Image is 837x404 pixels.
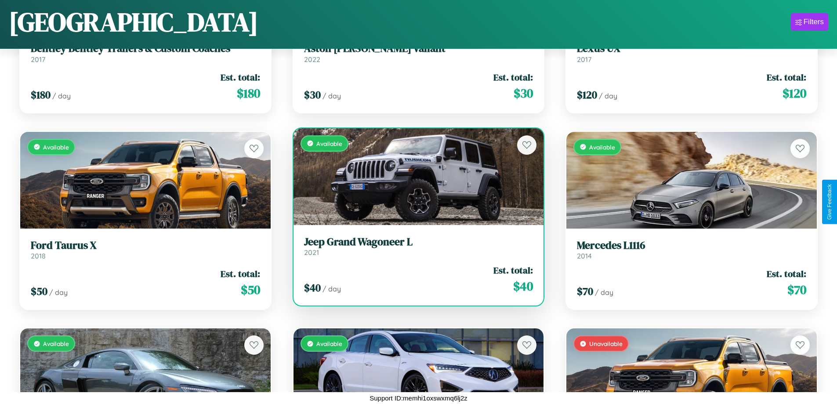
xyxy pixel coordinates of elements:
button: Filters [791,13,828,31]
span: / day [599,91,617,100]
span: Available [589,143,615,151]
span: $ 50 [31,284,47,298]
span: / day [322,284,341,293]
div: Give Feedback [826,184,833,220]
span: 2014 [577,251,592,260]
h3: Lexus UX [577,42,806,55]
span: $ 120 [577,87,597,102]
span: 2022 [304,55,320,64]
span: / day [49,288,68,297]
span: $ 180 [31,87,51,102]
a: Bentley Bentley Trailers & Custom Coaches2017 [31,42,260,64]
span: Unavailable [589,340,623,347]
a: Jeep Grand Wagoneer L2021 [304,236,533,257]
a: Ford Taurus X2018 [31,239,260,261]
span: $ 180 [237,84,260,102]
a: Lexus UX2017 [577,42,806,64]
span: Available [316,340,342,347]
h3: Bentley Bentley Trailers & Custom Coaches [31,42,260,55]
span: 2018 [31,251,46,260]
span: $ 30 [304,87,321,102]
span: $ 40 [513,277,533,295]
span: Est. total: [767,71,806,84]
a: Aston [PERSON_NAME] Valiant2022 [304,42,533,64]
span: Est. total: [493,264,533,277]
span: Est. total: [767,267,806,280]
a: Mercedes L11162014 [577,239,806,261]
span: $ 120 [783,84,806,102]
span: / day [322,91,341,100]
span: 2017 [31,55,45,64]
span: $ 70 [577,284,593,298]
h3: Mercedes L1116 [577,239,806,252]
span: / day [52,91,71,100]
span: Available [316,140,342,147]
span: 2021 [304,248,319,257]
span: Available [43,143,69,151]
span: / day [595,288,613,297]
span: Est. total: [493,71,533,84]
h3: Ford Taurus X [31,239,260,252]
span: Est. total: [221,267,260,280]
span: $ 40 [304,280,321,295]
h3: Aston [PERSON_NAME] Valiant [304,42,533,55]
span: $ 70 [787,281,806,298]
span: Est. total: [221,71,260,84]
span: Available [43,340,69,347]
h3: Jeep Grand Wagoneer L [304,236,533,248]
p: Support ID: memhi1oxswxmq6lj2z [370,392,467,404]
span: 2017 [577,55,591,64]
div: Filters [804,18,824,26]
h1: [GEOGRAPHIC_DATA] [9,4,258,40]
span: $ 50 [241,281,260,298]
span: $ 30 [514,84,533,102]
